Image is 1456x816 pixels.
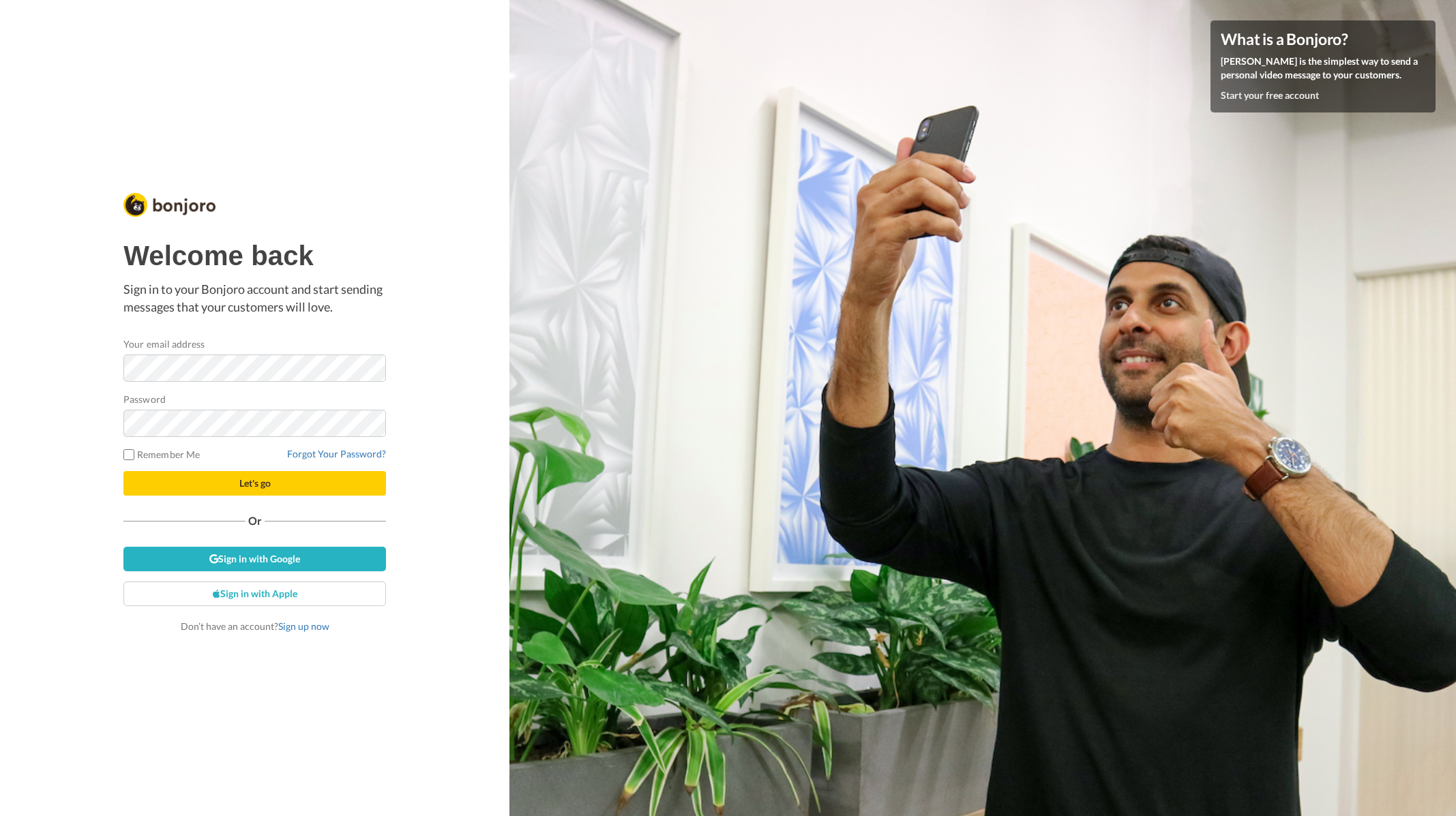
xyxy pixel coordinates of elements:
label: Your email address [123,337,205,351]
p: Sign in to your Bonjoro account and start sending messages that your customers will love. [123,281,386,316]
a: Sign in with Apple [123,581,386,606]
span: Don’t have an account? [181,620,329,632]
a: Sign in with Google [123,547,386,571]
label: Password [123,392,166,406]
a: Sign up now [278,620,329,632]
a: Forgot Your Password? [287,448,386,459]
h1: Welcome back [123,241,386,271]
label: Remember Me [123,447,200,462]
button: Let's go [123,471,386,496]
a: Start your free account [1221,89,1319,101]
span: Or [246,516,265,526]
input: Remember Me [123,449,134,460]
h4: What is a Bonjoro? [1221,31,1425,48]
span: Let's go [239,477,271,489]
p: [PERSON_NAME] is the simplest way to send a personal video message to your customers. [1221,55,1425,82]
